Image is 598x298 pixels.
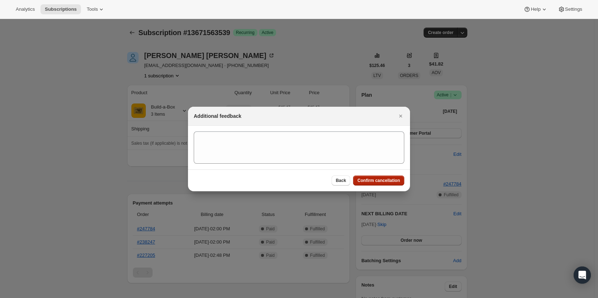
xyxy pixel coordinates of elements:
span: Analytics [16,6,35,12]
span: Back [336,178,346,183]
button: Tools [82,4,109,14]
button: Subscriptions [40,4,81,14]
span: Subscriptions [45,6,77,12]
div: Open Intercom Messenger [574,266,591,284]
span: Tools [87,6,98,12]
span: Settings [565,6,582,12]
button: Confirm cancellation [353,176,404,186]
span: Help [531,6,540,12]
button: Close [396,111,406,121]
button: Analytics [11,4,39,14]
h2: Additional feedback [194,112,241,120]
span: Confirm cancellation [357,178,400,183]
button: Help [519,4,552,14]
button: Back [332,176,351,186]
button: Settings [554,4,587,14]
